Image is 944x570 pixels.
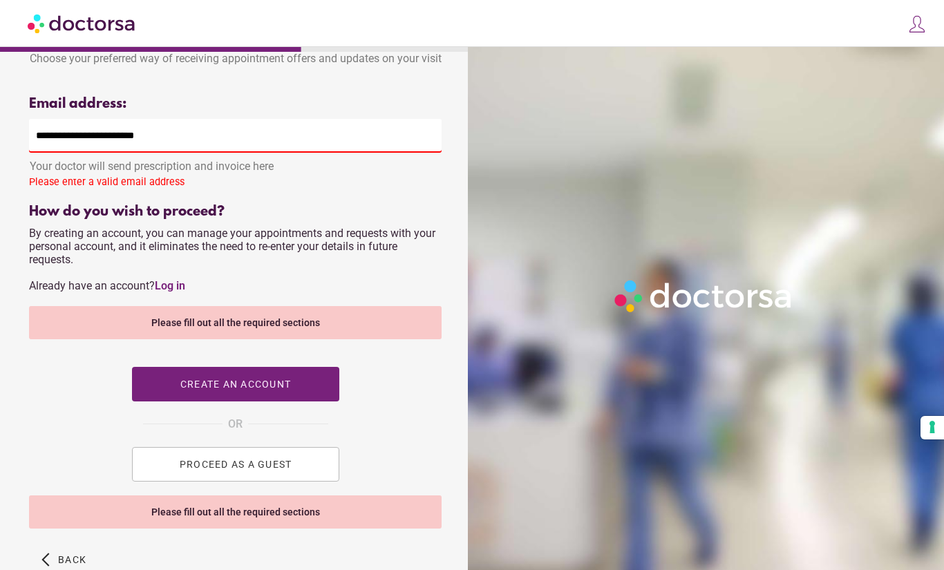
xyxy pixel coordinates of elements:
div: Please enter a valid email address [29,176,442,193]
span: Back [58,554,86,565]
a: Log in [155,279,185,292]
div: How do you wish to proceed? [29,204,442,220]
span: By creating an account, you can manage your appointments and requests with your personal account,... [29,227,435,292]
span: OR [228,415,243,433]
button: Create an account [132,367,339,401]
img: icons8-customer-100.png [907,15,927,34]
div: Please fill out all the required sections [29,495,442,529]
button: Your consent preferences for tracking technologies [921,416,944,439]
img: Doctorsa.com [28,8,137,39]
span: Create an account [180,379,290,390]
div: Email address: [29,96,442,112]
img: Logo-Doctorsa-trans-White-partial-flat.png [610,275,798,317]
div: Please fill out all the required sections [29,306,442,339]
span: PROCEED AS A GUEST [179,459,292,470]
div: Your doctor will send prescription and invoice here [29,153,442,173]
div: Choose your preferred way of receiving appointment offers and updates on your visit [29,45,442,65]
button: PROCEED AS A GUEST [132,447,339,482]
